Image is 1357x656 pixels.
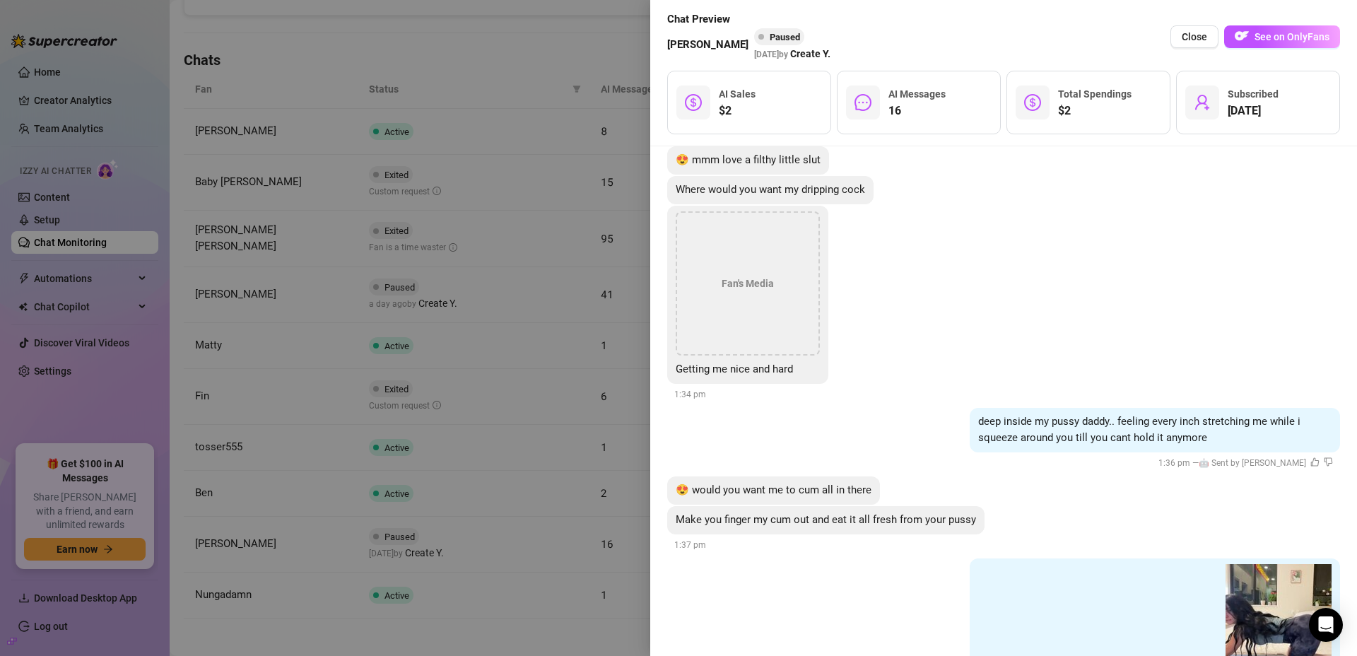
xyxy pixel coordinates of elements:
span: 1:37 pm [674,540,706,550]
button: Close [1170,25,1218,48]
span: AI Messages [888,88,946,100]
span: dollar [685,94,702,111]
span: message [854,94,871,111]
img: OF [1235,29,1249,43]
span: deep inside my pussy daddy.. feeling every inch stretching me while i squeeze around you till you... [978,415,1300,445]
span: $2 [719,102,756,119]
span: Make you finger my cum out and eat it all fresh from your pussy [676,513,976,526]
span: Where would you want my dripping cock [676,183,865,196]
div: Open Intercom Messenger [1309,608,1343,642]
span: 1:34 pm [674,389,706,399]
span: Total Spendings [1058,88,1132,100]
span: Chat Preview [667,11,830,28]
span: 1:36 pm — [1158,458,1333,468]
a: OFSee on OnlyFans [1224,25,1340,49]
span: dollar [1024,94,1041,111]
span: Subscribed [1228,88,1279,100]
span: See on OnlyFans [1255,31,1329,42]
span: like [1310,457,1320,467]
span: 😍 would you want me to cum all in there [676,484,871,496]
span: [PERSON_NAME] [667,37,748,54]
button: OFSee on OnlyFans [1224,25,1340,48]
span: 🤖 Sent by [PERSON_NAME] [1199,458,1306,468]
span: AI Sales [719,88,756,100]
span: [DATE] [1228,102,1279,119]
span: [DATE] by [754,49,830,59]
span: 😍 mmm love a filthy little slut [676,153,821,166]
span: 16 [888,102,946,119]
span: $2 [1058,102,1132,119]
span: Create Y. [790,46,830,61]
span: Close [1182,31,1207,42]
span: Paused [770,32,800,42]
span: Getting me nice and hard [676,363,793,375]
div: Fan's Media [676,211,820,356]
span: user-add [1194,94,1211,111]
span: dislike [1324,457,1333,467]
